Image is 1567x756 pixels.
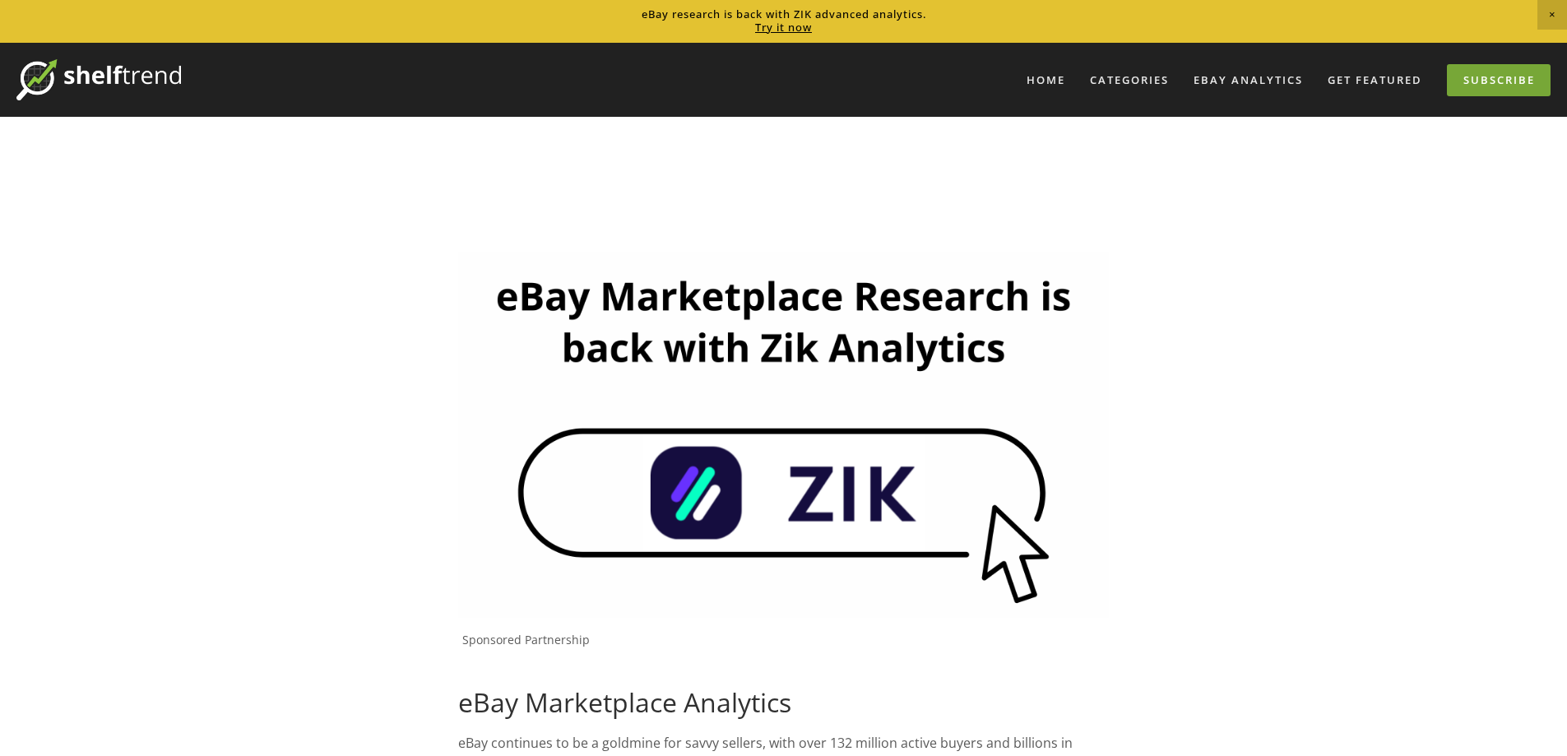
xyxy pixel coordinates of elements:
[458,252,1109,618] img: Zik Analytics Sponsored Ad
[458,687,1109,718] h1: eBay Marketplace Analytics
[1016,67,1076,94] a: Home
[16,59,181,100] img: ShelfTrend
[1183,67,1314,94] a: eBay Analytics
[1317,67,1433,94] a: Get Featured
[755,20,812,35] a: Try it now
[1079,67,1180,94] div: Categories
[462,633,1109,647] p: Sponsored Partnership
[1447,64,1551,96] a: Subscribe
